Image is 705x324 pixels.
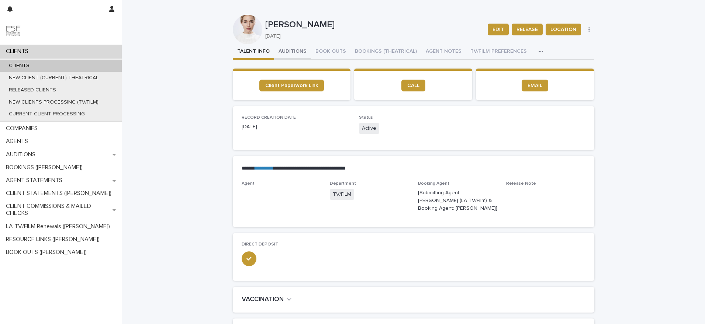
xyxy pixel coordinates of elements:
p: [DATE] [265,33,479,39]
span: RELEASE [516,26,538,33]
button: EDIT [488,24,509,35]
span: LOCATION [550,26,576,33]
a: EMAIL [522,80,548,91]
p: [PERSON_NAME] [265,20,482,30]
span: Status [359,115,373,120]
p: CLIENT COMMISSIONS & MAILED CHECKS [3,203,113,217]
span: Release Note [506,181,536,186]
p: AGENT STATEMENTS [3,177,68,184]
p: RELEASED CLIENTS [3,87,62,93]
h2: VACCINATION [242,296,284,304]
span: Client Paperwork Link [265,83,318,88]
span: Booking Agent [418,181,449,186]
button: LOCATION [546,24,581,35]
button: BOOKINGS (THEATRICAL) [350,44,421,60]
span: Active [359,123,379,134]
p: COMPANIES [3,125,44,132]
p: [DATE] [242,123,350,131]
span: Department [330,181,356,186]
button: AGENT NOTES [421,44,466,60]
p: BOOKINGS ([PERSON_NAME]) [3,164,89,171]
span: TV/FILM [330,189,354,200]
button: AUDITIONS [274,44,311,60]
img: 9JgRvJ3ETPGCJDhvPVA5 [6,24,21,39]
span: DIRECT DEPOSIT [242,242,278,247]
p: LA TV/FILM Renewals ([PERSON_NAME]) [3,223,116,230]
button: BOOK OUTS [311,44,350,60]
button: TV/FILM PREFERENCES [466,44,531,60]
a: Client Paperwork Link [259,80,324,91]
p: AUDITIONS [3,151,41,158]
span: CALL [407,83,419,88]
span: Agent [242,181,255,186]
button: VACCINATION [242,296,292,304]
p: [Submitting Agent: [PERSON_NAME] (LA TV/Film) & Booking Agent: [PERSON_NAME]] [418,189,497,212]
span: EMAIL [528,83,542,88]
p: RESOURCE LINKS ([PERSON_NAME]) [3,236,106,243]
p: BOOK OUTS ([PERSON_NAME]) [3,249,93,256]
span: EDIT [493,26,504,33]
p: - [506,189,585,197]
p: NEW CLIENTS PROCESSING (TV/FILM) [3,99,104,105]
p: NEW CLIENT (CURRENT) THEATRICAL [3,75,104,81]
p: CURRENT CLIENT PROCESSING [3,111,91,117]
a: CALL [401,80,425,91]
span: RECORD CREATION DATE [242,115,296,120]
button: TALENT INFO [233,44,274,60]
p: CLIENTS [3,48,34,55]
button: RELEASE [512,24,543,35]
p: AGENTS [3,138,34,145]
p: CLIENT STATEMENTS ([PERSON_NAME]) [3,190,117,197]
p: CLIENTS [3,63,35,69]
